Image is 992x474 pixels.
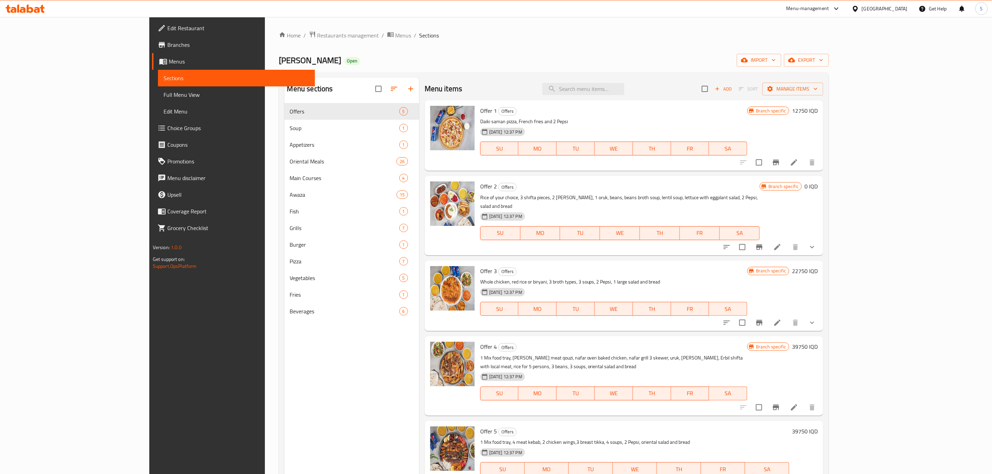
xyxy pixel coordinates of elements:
div: Oriental Meals26 [284,153,419,170]
span: [DATE] 12:37 PM [486,449,525,456]
span: SA [712,144,744,154]
span: Choice Groups [167,124,309,132]
a: Edit Restaurant [152,20,315,36]
h6: 0 IQD [805,181,818,191]
span: Branch specific [753,268,789,274]
span: Get support on: [153,255,185,264]
button: Add section [402,81,419,97]
a: Full Menu View [158,86,315,103]
div: items [399,141,408,149]
input: search [542,83,624,95]
div: Pizza [290,257,399,265]
span: 26 [397,158,407,165]
button: sort-choices [718,239,735,255]
button: TH [633,142,671,155]
div: Main Courses4 [284,170,419,186]
span: Offers [499,344,516,352]
button: SA [709,142,747,155]
span: Full Menu View [164,91,309,99]
span: Add item [712,84,734,94]
button: FR [680,226,720,240]
span: Soup [290,124,399,132]
span: Sort sections [386,81,402,97]
span: 1 [400,125,408,132]
button: SU [480,387,519,400]
span: TH [636,388,668,398]
span: Sections [419,31,439,40]
div: Offers [498,268,517,276]
span: MO [521,144,554,154]
span: Grills [290,224,399,232]
a: Menus [152,53,315,70]
a: Support.OpsPlatform [153,262,197,271]
span: 1 [400,208,408,215]
span: Select section [698,82,712,96]
span: Appetizers [290,141,399,149]
div: items [397,157,408,166]
div: Beverages6 [284,303,419,320]
nav: Menu sections [284,100,419,322]
div: Vegetables5 [284,270,419,286]
span: Select to update [752,400,766,415]
span: SA [712,304,744,314]
span: 6 [400,308,408,315]
button: MO [518,387,557,400]
span: Branch specific [753,108,789,114]
button: TU [557,142,595,155]
span: Version: [153,243,170,252]
div: items [399,174,408,182]
button: export [784,54,829,67]
span: Offers [499,107,516,115]
span: Select to update [735,240,750,254]
span: Upsell [167,191,309,199]
span: S [980,5,983,12]
button: MO [518,302,557,316]
span: Oriental Meals [290,157,397,166]
button: show more [804,314,820,331]
span: TU [559,144,592,154]
button: Branch-specific-item [751,314,768,331]
span: MO [521,388,554,398]
span: Select section first [734,84,762,94]
div: Pizza7 [284,253,419,270]
button: SU [480,226,520,240]
div: Fish1 [284,203,419,220]
span: Beverages [290,307,399,315]
nav: breadcrumb [279,31,829,40]
span: TH [636,304,668,314]
div: items [399,307,408,315]
span: Sections [164,74,309,82]
span: 1 [400,242,408,248]
button: SA [709,387,747,400]
span: SU [483,228,518,238]
span: 7 [400,258,408,265]
span: Fish [290,207,399,215]
button: WE [595,387,633,400]
div: Vegetables [290,274,399,282]
span: Menus [395,31,411,40]
div: Grills7 [284,220,419,236]
span: Add [714,85,733,93]
span: Awaza [290,191,397,199]
div: Offers [290,107,399,116]
span: 15 [397,192,407,198]
span: export [790,56,823,65]
a: Edit menu item [790,403,798,412]
div: Appetizers1 [284,136,419,153]
div: Burger1 [284,236,419,253]
button: show more [804,239,820,255]
p: 1 Mix food tray, [PERSON_NAME] meat qouzi, nafar oven baked chicken, nafar grill 3 skewer, uruk, ... [480,354,747,371]
button: WE [595,302,633,316]
span: Branch specific [766,183,801,190]
li: / [414,31,417,40]
span: Offer 4 [480,341,497,352]
img: Offer 4 [430,342,475,386]
div: items [399,290,408,299]
button: TH [640,226,680,240]
span: WE [603,228,637,238]
li: / [382,31,384,40]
